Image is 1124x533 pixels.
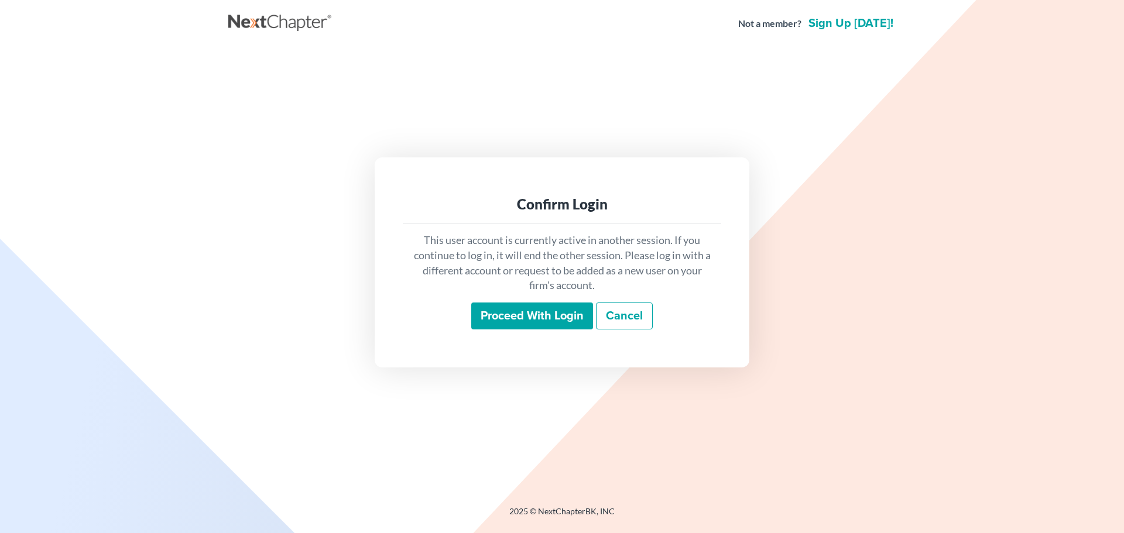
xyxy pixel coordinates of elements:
[412,233,712,293] p: This user account is currently active in another session. If you continue to log in, it will end ...
[471,302,593,329] input: Proceed with login
[596,302,653,329] a: Cancel
[738,17,801,30] strong: Not a member?
[228,506,896,527] div: 2025 © NextChapterBK, INC
[806,18,896,29] a: Sign up [DATE]!
[412,195,712,214] div: Confirm Login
